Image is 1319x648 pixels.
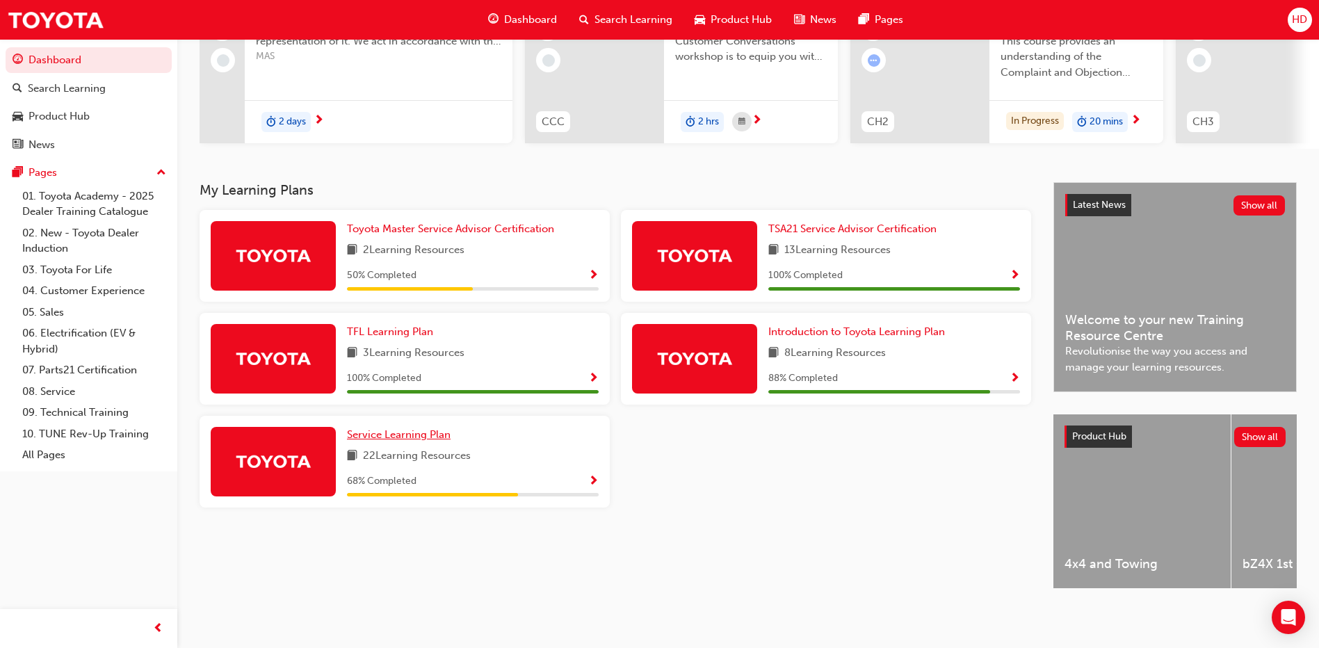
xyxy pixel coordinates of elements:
[768,222,937,235] span: TSA21 Service Advisor Certification
[656,243,733,268] img: Trak
[1193,54,1206,67] span: learningRecordVerb_NONE-icon
[17,423,172,445] a: 10. TUNE Rev-Up Training
[363,345,464,362] span: 3 Learning Resources
[17,402,172,423] a: 09. Technical Training
[17,302,172,323] a: 05. Sales
[363,448,471,465] span: 22 Learning Resources
[6,104,172,129] a: Product Hub
[588,473,599,490] button: Show Progress
[695,11,705,29] span: car-icon
[13,83,22,95] span: search-icon
[7,4,104,35] a: Trak
[1288,8,1312,32] button: HD
[1053,182,1297,392] a: Latest NewsShow allWelcome to your new Training Resource CentreRevolutionise the way you access a...
[13,139,23,152] span: news-icon
[859,11,869,29] span: pages-icon
[504,12,557,28] span: Dashboard
[768,325,945,338] span: Introduction to Toyota Learning Plan
[783,6,848,34] a: news-iconNews
[235,449,311,473] img: Trak
[1010,267,1020,284] button: Show Progress
[738,113,745,131] span: calendar-icon
[6,44,172,160] button: DashboardSearch LearningProduct HubNews
[314,115,324,127] span: next-icon
[588,476,599,488] span: Show Progress
[347,473,416,489] span: 68 % Completed
[347,324,439,340] a: TFL Learning Plan
[17,359,172,381] a: 07. Parts21 Certification
[347,268,416,284] span: 50 % Completed
[683,6,783,34] a: car-iconProduct Hub
[810,12,836,28] span: News
[279,114,306,130] span: 2 days
[17,259,172,281] a: 03. Toyota For Life
[1192,114,1214,130] span: CH3
[588,373,599,385] span: Show Progress
[29,108,90,124] div: Product Hub
[156,164,166,182] span: up-icon
[1292,12,1307,28] span: HD
[594,12,672,28] span: Search Learning
[1053,414,1231,588] a: 4x4 and Towing
[17,186,172,222] a: 01. Toyota Academy - 2025 Dealer Training Catalogue
[1131,115,1141,127] span: next-icon
[6,47,172,73] a: Dashboard
[200,182,1031,198] h3: My Learning Plans
[347,345,357,362] span: book-icon
[848,6,914,34] a: pages-iconPages
[579,11,589,29] span: search-icon
[768,345,779,362] span: book-icon
[1065,312,1285,343] span: Welcome to your new Training Resource Centre
[347,428,451,441] span: Service Learning Plan
[17,280,172,302] a: 04. Customer Experience
[217,54,229,67] span: learningRecordVerb_NONE-icon
[1065,343,1285,375] span: Revolutionise the way you access and manage your learning resources.
[1010,373,1020,385] span: Show Progress
[568,6,683,34] a: search-iconSearch Learning
[17,222,172,259] a: 02. New - Toyota Dealer Induction
[1233,195,1286,216] button: Show all
[794,11,804,29] span: news-icon
[347,221,560,237] a: Toyota Master Service Advisor Certification
[711,12,772,28] span: Product Hub
[588,370,599,387] button: Show Progress
[363,242,464,259] span: 2 Learning Resources
[1073,199,1126,211] span: Latest News
[17,323,172,359] a: 06. Electrification (EV & Hybrid)
[867,114,889,130] span: CH2
[868,54,880,67] span: learningRecordVerb_ATTEMPT-icon
[6,160,172,186] button: Pages
[13,54,23,67] span: guage-icon
[6,76,172,102] a: Search Learning
[1234,427,1286,447] button: Show all
[1072,430,1126,442] span: Product Hub
[347,222,554,235] span: Toyota Master Service Advisor Certification
[1272,601,1305,634] div: Open Intercom Messenger
[542,114,565,130] span: CCC
[1065,556,1220,572] span: 4x4 and Towing
[13,111,23,123] span: car-icon
[256,49,501,65] span: MAS
[28,81,106,97] div: Search Learning
[1077,113,1087,131] span: duration-icon
[1065,194,1285,216] a: Latest NewsShow all
[17,381,172,403] a: 08. Service
[235,243,311,268] img: Trak
[656,346,733,371] img: Trak
[768,268,843,284] span: 100 % Completed
[29,137,55,153] div: News
[347,371,421,387] span: 100 % Completed
[235,346,311,371] img: Trak
[1001,33,1152,81] span: This course provides an understanding of the Complaint and Objection Handling Guidelines to suppo...
[347,325,433,338] span: TFL Learning Plan
[1010,370,1020,387] button: Show Progress
[347,448,357,465] span: book-icon
[488,11,499,29] span: guage-icon
[1010,270,1020,282] span: Show Progress
[1065,426,1286,448] a: Product HubShow all
[588,270,599,282] span: Show Progress
[675,17,827,65] span: The purpose of the Confident Customer Conversations workshop is to equip you with tools to commun...
[784,345,886,362] span: 8 Learning Resources
[875,12,903,28] span: Pages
